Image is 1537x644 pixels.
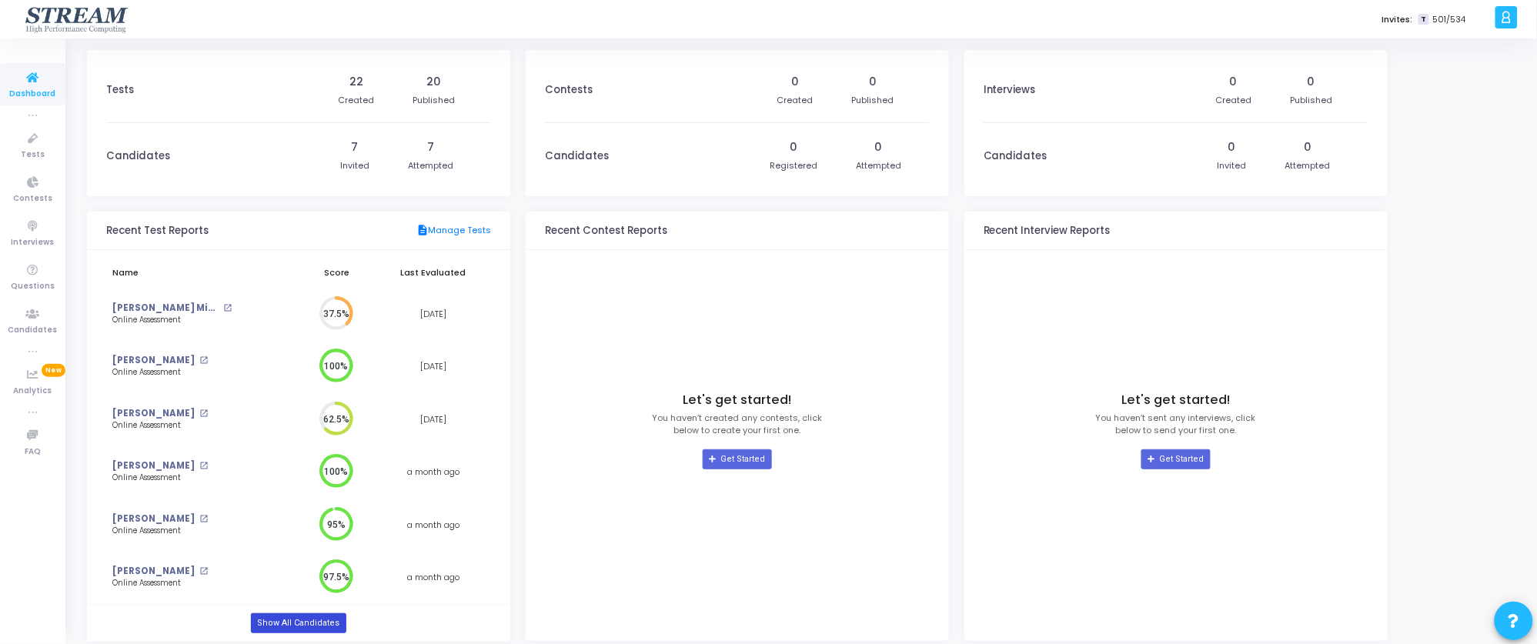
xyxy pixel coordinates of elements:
[791,74,799,90] div: 0
[112,302,219,315] a: [PERSON_NAME] Micadei Bueno
[112,407,195,420] a: [PERSON_NAME]
[106,84,134,96] h3: Tests
[1382,13,1412,26] label: Invites:
[1418,14,1428,25] span: T
[1285,159,1331,172] div: Attempted
[416,224,428,238] mat-icon: description
[1228,139,1236,155] div: 0
[1218,159,1247,172] div: Invited
[770,159,817,172] div: Registered
[11,280,55,293] span: Questions
[376,393,491,446] td: [DATE]
[106,258,299,288] th: Name
[376,340,491,393] td: [DATE]
[852,94,894,107] div: Published
[376,499,491,552] td: a month ago
[1141,449,1210,469] a: Get Started
[199,462,208,470] mat-icon: open_in_new
[112,354,195,367] a: [PERSON_NAME]
[984,84,1036,96] h3: Interviews
[299,258,376,288] th: Score
[416,224,491,238] a: Manage Tests
[8,324,58,337] span: Candidates
[869,74,877,90] div: 0
[1122,392,1231,408] h4: Let's get started!
[984,225,1111,237] h3: Recent Interview Reports
[340,159,369,172] div: Invited
[545,84,593,96] h3: Contests
[1305,139,1312,155] div: 0
[199,409,208,418] mat-icon: open_in_new
[349,74,363,90] div: 22
[13,192,52,205] span: Contests
[199,356,208,365] mat-icon: open_in_new
[25,445,41,459] span: FAQ
[1216,94,1252,107] div: Created
[984,150,1047,162] h3: Candidates
[112,472,232,484] div: Online Assessment
[1308,74,1315,90] div: 0
[703,449,771,469] a: Get Started
[112,512,195,526] a: [PERSON_NAME]
[1230,74,1238,90] div: 0
[790,139,797,155] div: 0
[199,515,208,523] mat-icon: open_in_new
[545,150,609,162] h3: Candidates
[683,392,792,408] h4: Let's get started!
[413,94,456,107] div: Published
[856,159,901,172] div: Attempted
[42,364,65,377] span: New
[10,88,56,101] span: Dashboard
[106,225,209,237] h3: Recent Test Reports
[339,94,375,107] div: Created
[251,613,346,633] a: Show All Candidates
[875,139,883,155] div: 0
[14,385,52,398] span: Analytics
[376,551,491,604] td: a month ago
[112,367,232,379] div: Online Assessment
[545,225,667,237] h3: Recent Contest Reports
[112,459,195,472] a: [PERSON_NAME]
[106,150,170,162] h3: Candidates
[1432,13,1465,26] span: 501/534
[112,526,232,537] div: Online Assessment
[112,315,232,326] div: Online Assessment
[223,304,232,312] mat-icon: open_in_new
[376,258,491,288] th: Last Evaluated
[12,236,55,249] span: Interviews
[408,159,453,172] div: Attempted
[376,288,491,341] td: [DATE]
[199,567,208,576] mat-icon: open_in_new
[427,74,442,90] div: 20
[112,565,195,578] a: [PERSON_NAME]
[376,445,491,499] td: a month ago
[653,412,823,437] p: You haven’t created any contests, click below to create your first one.
[777,94,814,107] div: Created
[1096,412,1256,437] p: You haven’t sent any interviews, click below to send your first one.
[112,420,232,432] div: Online Assessment
[112,578,232,589] div: Online Assessment
[21,148,45,162] span: Tests
[24,4,131,35] img: logo
[1291,94,1333,107] div: Published
[427,139,434,155] div: 7
[352,139,359,155] div: 7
